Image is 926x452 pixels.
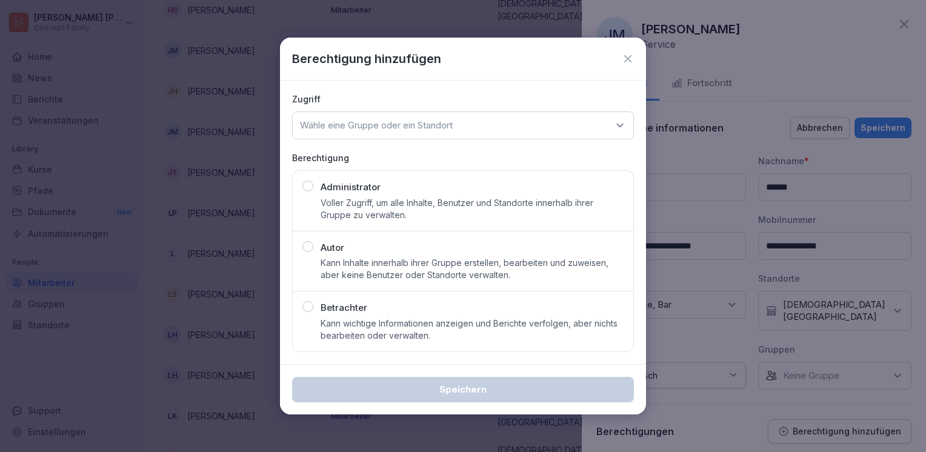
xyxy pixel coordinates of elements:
[321,301,367,315] p: Betrachter
[321,257,624,281] p: Kann Inhalte innerhalb ihrer Gruppe erstellen, bearbeiten und zuweisen, aber keine Benutzer oder ...
[292,377,634,402] button: Speichern
[300,119,453,131] p: Wähle eine Gruppe oder ein Standort
[302,383,624,396] div: Speichern
[321,181,381,194] p: Administrator
[321,241,344,255] p: Autor
[321,317,624,342] p: Kann wichtige Informationen anzeigen und Berichte verfolgen, aber nichts bearbeiten oder verwalten.
[321,197,624,221] p: Voller Zugriff, um alle Inhalte, Benutzer und Standorte innerhalb ihrer Gruppe zu verwalten.
[292,50,441,68] p: Berechtigung hinzufügen
[292,93,634,105] p: Zugriff
[292,151,634,164] p: Berechtigung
